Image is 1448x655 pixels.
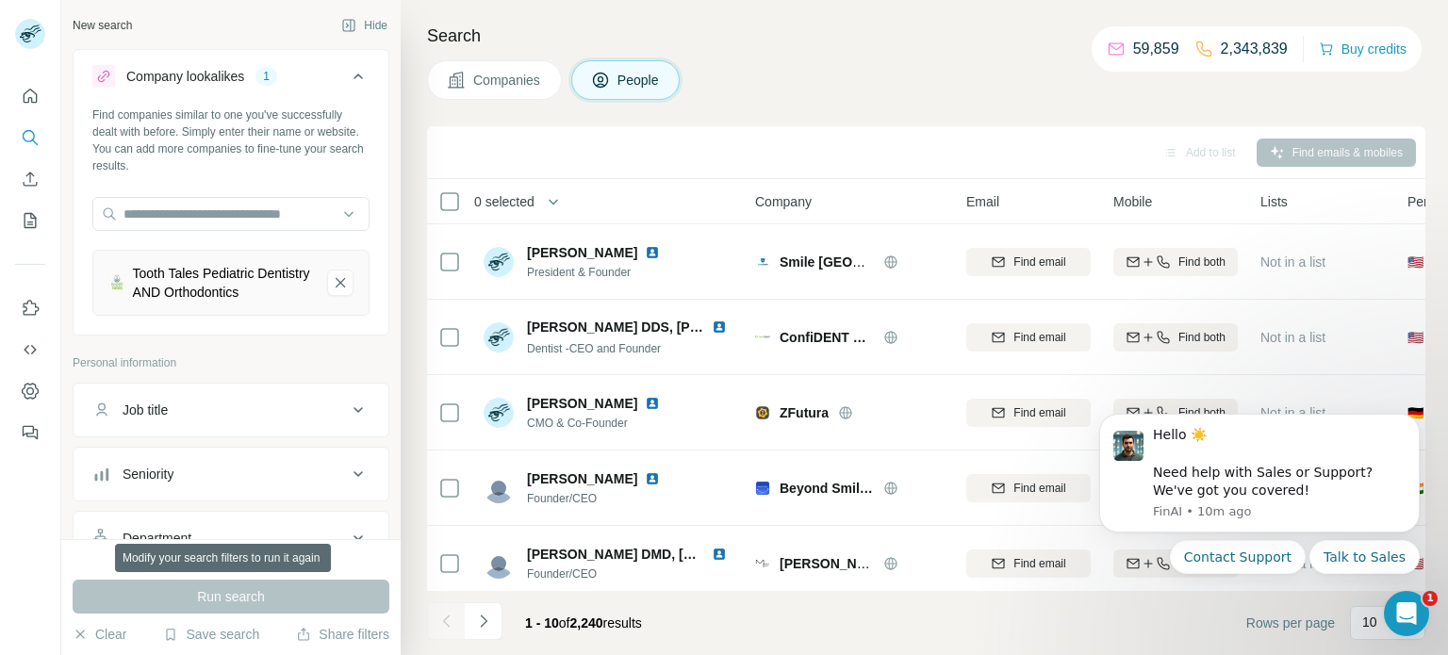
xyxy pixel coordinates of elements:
span: 1 [1423,591,1438,606]
button: Company lookalikes1 [74,54,388,106]
img: Avatar [484,322,514,352]
button: Find both [1113,323,1238,352]
img: Logo of Dr Michelle Farnoush- Newport Modern Dentistry [755,556,770,571]
button: Save search [163,625,259,644]
span: Beyond Smiles [780,479,874,498]
span: People [617,71,661,90]
span: [PERSON_NAME] DDS, [PERSON_NAME], MAAIP [527,319,837,335]
button: Find email [966,399,1091,427]
iframe: Intercom notifications message [1071,398,1448,585]
span: Find email [1013,254,1065,270]
button: Dashboard [15,374,45,408]
span: results [525,615,642,630]
span: Companies [473,71,542,90]
button: Enrich CSV [15,162,45,196]
img: LinkedIn logo [712,319,727,335]
div: Find companies similar to one you've successfully dealt with before. Simply enter their name or w... [92,106,370,174]
img: LinkedIn logo [712,547,727,562]
p: 2,343,839 [1221,38,1288,60]
img: LinkedIn logo [645,471,660,486]
span: 1 - 10 [525,615,559,630]
span: [PERSON_NAME] DMD, [PERSON_NAME], FAGD [527,547,833,562]
div: 9959 search results remaining [156,551,307,568]
span: Find email [1013,404,1065,421]
button: Department [74,516,388,561]
span: ZFutura [780,403,829,422]
span: Find both [1178,254,1226,270]
img: LinkedIn logo [645,396,660,411]
span: Not in a list [1260,330,1325,345]
img: Logo of ConfiDENT Dental [755,336,770,338]
img: Logo of Smile Dental Center - Shelton CT [755,254,770,270]
button: Find email [966,474,1091,502]
img: Avatar [484,398,514,428]
span: 🇺🇸 [1407,328,1423,347]
button: Find both [1113,248,1238,276]
span: Find email [1013,480,1065,497]
span: Email [966,192,999,211]
img: Avatar [484,549,514,579]
div: Seniority [123,465,173,483]
span: Founder/CEO [527,490,667,507]
iframe: Intercom live chat [1384,591,1429,636]
p: Personal information [73,354,389,371]
span: Rows per page [1246,614,1335,632]
span: [PERSON_NAME]- Newport Modern Dentistry [780,556,1063,571]
button: Hide [328,11,401,40]
img: Logo of ZFutura [755,405,770,420]
button: Navigate to next page [465,602,502,640]
span: Find both [1178,329,1226,346]
button: Feedback [15,416,45,450]
span: [PERSON_NAME] [527,469,637,488]
button: Seniority [74,451,388,497]
button: My lists [15,204,45,237]
div: Job title [123,401,168,419]
span: [PERSON_NAME] [527,243,637,262]
span: Lists [1260,192,1288,211]
span: Find email [1013,555,1065,572]
button: Buy credits [1319,36,1407,62]
span: 2,240 [570,615,603,630]
button: Find email [966,549,1091,578]
button: Tooth Tales Pediatric Dentistry AND Orthodontics-remove-button [327,270,354,296]
span: Founder/CEO [527,565,734,582]
img: Avatar [484,247,514,277]
img: Avatar [484,473,514,503]
p: 59,859 [1133,38,1179,60]
button: Share filters [296,625,389,644]
span: [PERSON_NAME] [527,394,637,413]
span: Dentist -CEO and Founder [527,342,661,355]
span: Mobile [1113,192,1152,211]
span: Smile [GEOGRAPHIC_DATA] - [GEOGRAPHIC_DATA] [780,254,1112,270]
img: Logo of Beyond Smiles [755,481,770,496]
button: Find email [966,323,1091,352]
button: Use Surfe API [15,333,45,367]
h4: Search [427,23,1425,49]
span: President & Founder [527,264,667,281]
span: Find email [1013,329,1065,346]
img: Tooth Tales Pediatric Dentistry AND Orthodontics-logo [108,274,125,291]
div: Company lookalikes [126,67,244,86]
button: Use Surfe on LinkedIn [15,291,45,325]
div: Tooth Tales Pediatric Dentistry AND Orthodontics [133,264,312,302]
div: New search [73,17,132,34]
span: of [559,615,570,630]
button: Quick start [15,79,45,113]
div: Department [123,529,191,548]
span: Not in a list [1260,254,1325,270]
p: 10 [1362,613,1377,631]
img: LinkedIn logo [645,245,660,260]
div: 1 [255,68,277,85]
span: Company [755,192,812,211]
span: ConfiDENT Dental [780,328,874,347]
button: Search [15,121,45,155]
button: Clear [73,625,126,644]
